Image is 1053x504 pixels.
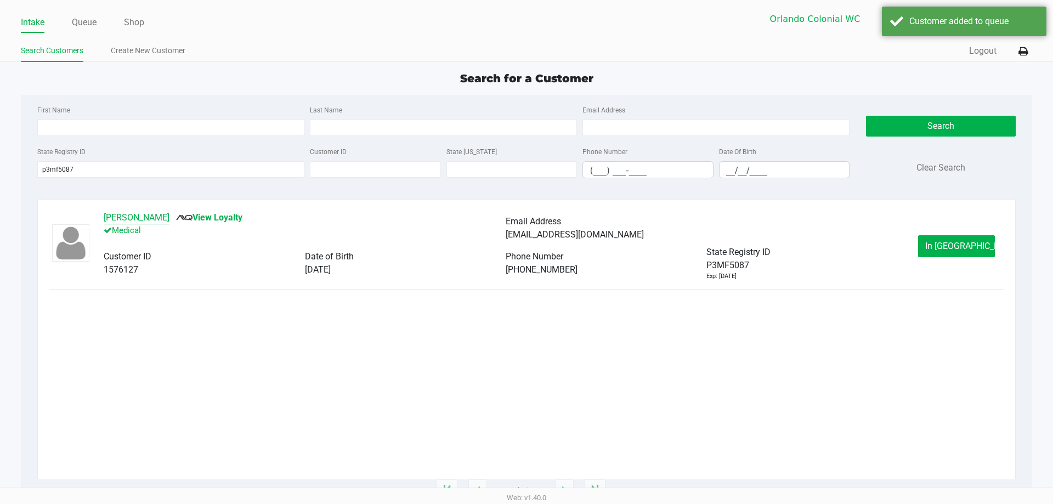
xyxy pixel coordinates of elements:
[310,147,347,157] label: Customer ID
[706,259,749,272] span: P3MF5087
[21,15,44,30] a: Intake
[720,162,850,179] input: Format: MM/DD/YYYY
[555,479,574,501] app-submit-button: Next
[37,105,70,115] label: First Name
[969,44,997,58] button: Logout
[124,15,144,30] a: Shop
[305,264,331,275] span: [DATE]
[310,105,342,115] label: Last Name
[585,479,605,501] app-submit-button: Move to last page
[176,212,242,223] a: View Loyalty
[104,251,151,262] span: Customer ID
[582,147,627,157] label: Phone Number
[866,116,1015,137] button: Search
[706,272,737,281] div: Exp: [DATE]
[104,264,138,275] span: 1576127
[37,147,86,157] label: State Registry ID
[506,251,563,262] span: Phone Number
[506,229,644,240] span: [EMAIL_ADDRESS][DOMAIN_NAME]
[507,494,546,502] span: Web: v1.40.0
[21,44,83,58] a: Search Customers
[460,72,593,85] span: Search for a Customer
[468,479,487,501] app-submit-button: Previous
[925,241,1017,251] span: In [GEOGRAPHIC_DATA]
[72,15,97,30] a: Queue
[104,211,169,224] button: See customer info
[104,224,505,237] p: Medical
[770,13,872,26] span: Orlando Colonial WC
[437,479,457,501] app-submit-button: Move to first page
[918,235,995,257] button: In [GEOGRAPHIC_DATA]
[111,44,185,58] a: Create New Customer
[879,6,899,32] button: Select
[305,251,354,262] span: Date of Birth
[506,264,578,275] span: [PHONE_NUMBER]
[446,147,497,157] label: State [US_STATE]
[719,147,756,157] label: Date Of Birth
[582,105,625,115] label: Email Address
[916,161,965,174] button: Clear Search
[582,161,714,178] kendo-maskedtextbox: Format: (999) 999-9999
[719,161,850,178] kendo-maskedtextbox: Format: MM/DD/YYYY
[706,247,771,257] span: State Registry ID
[909,15,1038,28] div: Customer added to queue
[583,162,713,179] input: Format: (999) 999-9999
[498,485,544,496] span: 1 - 1 of 1 items
[506,216,561,226] span: Email Address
